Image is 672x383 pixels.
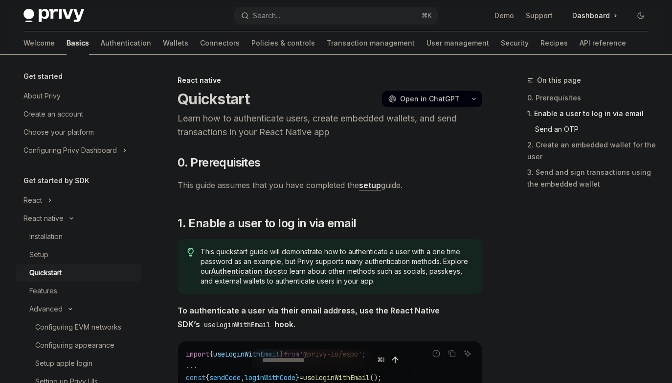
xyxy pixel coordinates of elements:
a: Configuring appearance [16,336,141,354]
span: On this page [537,74,581,86]
a: Features [16,282,141,300]
a: Connectors [200,31,240,55]
a: Policies & controls [251,31,315,55]
a: Transaction management [327,31,415,55]
a: Dashboard [564,8,625,24]
button: Open search [234,7,437,24]
a: User management [426,31,489,55]
strong: To authenticate a user via their email address, use the React Native SDK’s hook. [178,306,440,329]
button: Send message [388,353,402,367]
span: Dashboard [572,11,610,21]
a: Authentication [101,31,151,55]
a: API reference [580,31,626,55]
div: React native [23,213,64,224]
a: Wallets [163,31,188,55]
span: Open in ChatGPT [400,94,460,104]
h5: Get started by SDK [23,175,90,187]
div: Features [29,285,57,297]
a: Create an account [16,105,141,123]
a: About Privy [16,87,141,105]
div: Configuring Privy Dashboard [23,144,117,156]
span: ⌘ K [422,12,432,20]
a: Configuring EVM networks [16,318,141,336]
a: Setup [16,246,141,263]
div: Search... [253,10,280,22]
h5: Get started [23,71,63,82]
div: Advanced [29,303,63,315]
button: Open in ChatGPT [382,91,466,107]
a: 0. Prerequisites [527,90,656,106]
a: Welcome [23,31,55,55]
a: setup [359,180,381,191]
a: Choose your platform [16,123,141,141]
img: dark logo [23,9,84,23]
span: 0. Prerequisites [178,155,260,170]
div: Create an account [23,108,83,120]
svg: Tip [187,248,194,257]
button: Toggle React native section [16,210,141,227]
a: Installation [16,228,141,245]
button: Toggle Configuring Privy Dashboard section [16,142,141,159]
a: Basics [67,31,89,55]
div: About Privy [23,90,61,102]
input: Ask a question... [262,349,373,371]
div: Setup [29,249,48,261]
h1: Quickstart [178,90,250,108]
a: 1. Enable a user to log in via email [527,106,656,121]
div: Configuring EVM networks [35,321,121,333]
div: Quickstart [29,267,62,279]
div: Setup apple login [35,358,92,369]
span: 1. Enable a user to log in via email [178,215,356,231]
button: Toggle dark mode [633,8,649,24]
a: Recipes [540,31,568,55]
span: This guide assumes that you have completed the guide. [178,178,482,192]
div: Configuring appearance [35,339,114,351]
button: Toggle React section [16,191,141,209]
a: Authentication docs [211,267,281,276]
code: useLoginWithEmail [200,319,274,330]
p: Learn how to authenticate users, create embedded wallets, and send transactions in your React Nat... [178,112,482,139]
a: Setup apple login [16,355,141,372]
a: Security [501,31,529,55]
a: Quickstart [16,264,141,282]
div: Choose your platform [23,126,94,138]
a: 3. Send and sign transactions using the embedded wallet [527,165,656,192]
div: React native [178,75,482,85]
div: Installation [29,231,63,242]
a: Send an OTP [527,121,656,137]
a: 2. Create an embedded wallet for the user [527,137,656,165]
div: React [23,194,42,206]
span: This quickstart guide will demonstrate how to authenticate a user with a one time password as an ... [201,247,472,286]
a: Demo [494,11,514,21]
a: Support [526,11,553,21]
button: Toggle Advanced section [16,300,141,318]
